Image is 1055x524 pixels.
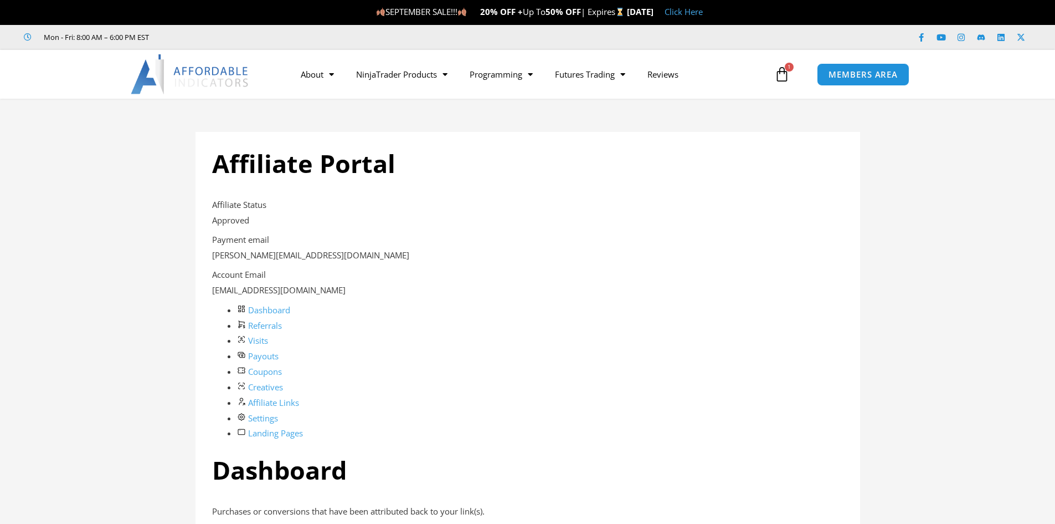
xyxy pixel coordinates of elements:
[376,6,627,17] span: SEPTEMBER SALE!!! Up To | Expires
[212,454,843,487] h2: Dashboard
[237,428,303,439] a: Landing Pages
[237,304,290,316] a: Dashboard
[636,62,689,87] a: Reviews
[248,320,282,331] span: Referrals
[237,397,299,408] a: Affiliate Links
[212,269,266,280] span: Account Email
[627,6,653,17] strong: [DATE]
[290,62,771,87] nav: Menu
[212,213,843,228] p: Approved
[616,8,624,16] img: ⌛
[41,30,149,44] span: Mon - Fri: 8:00 AM – 6:00 PM EST
[237,320,282,331] a: Referrals
[248,335,268,346] span: Visits
[290,62,345,87] a: About
[458,8,466,16] img: 🍂
[828,70,898,79] span: MEMBERS AREA
[212,504,843,520] p: Purchases or conversions that have been attributed back to your link(s).
[248,381,283,393] span: Creatives
[377,8,385,16] img: 🍂
[212,248,843,263] p: [PERSON_NAME][EMAIL_ADDRESS][DOMAIN_NAME]
[237,335,268,346] a: Visits
[545,6,581,17] strong: 50% OFF
[785,63,794,72] span: 1
[665,6,703,17] a: Click Here
[817,63,909,86] a: MEMBERS AREA
[248,304,290,316] span: Dashboard
[164,32,331,43] iframe: Customer reviews powered by Trustpilot
[248,428,303,439] span: Landing Pages
[345,62,459,87] a: NinjaTrader Products
[212,147,843,180] h2: Affiliate Portal
[248,366,282,377] span: Coupons
[459,62,544,87] a: Programming
[758,58,806,90] a: 1
[212,234,269,245] span: Payment email
[544,62,636,87] a: Futures Trading
[237,366,282,377] a: Coupons
[212,283,843,298] p: [EMAIL_ADDRESS][DOMAIN_NAME]
[248,413,278,424] span: Settings
[248,350,279,362] span: Payouts
[237,350,279,362] a: Payouts
[131,54,250,94] img: LogoAI | Affordable Indicators – NinjaTrader
[212,199,266,210] span: Affiliate Status
[248,397,299,408] span: Affiliate Links
[237,413,278,424] a: Settings
[480,6,523,17] strong: 20% OFF +
[237,381,283,393] a: Creatives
